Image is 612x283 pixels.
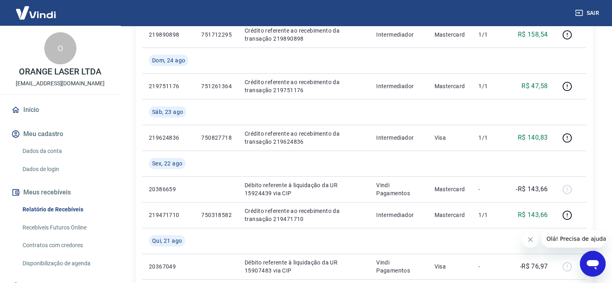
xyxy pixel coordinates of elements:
iframe: Fechar mensagem [522,231,538,248]
p: Crédito referente ao recebimento da transação 219471710 [245,207,363,223]
img: Vindi [10,0,62,25]
p: 20367049 [149,262,188,271]
p: 1/1 [478,134,502,142]
p: 219751176 [149,82,188,90]
p: 20386659 [149,185,188,193]
p: 1/1 [478,31,502,39]
p: 219890898 [149,31,188,39]
button: Sair [573,6,602,21]
p: 219624836 [149,134,188,142]
p: 1/1 [478,211,502,219]
a: Disponibilização de agenda [19,255,111,272]
span: Sáb, 23 ago [152,108,183,116]
a: Contratos com credores [19,237,111,254]
span: Olá! Precisa de ajuda? [5,6,68,12]
a: Dados de login [19,161,111,178]
p: Visa [434,262,466,271]
p: Vindi Pagamentos [376,181,421,197]
p: Mastercard [434,31,466,39]
p: Mastercard [434,185,466,193]
p: R$ 158,54 [518,30,548,39]
button: Meu cadastro [10,125,111,143]
p: Intermediador [376,211,421,219]
p: Intermediador [376,134,421,142]
p: 751712295 [201,31,232,39]
iframe: Botão para abrir a janela de mensagens [580,251,606,277]
span: Dom, 24 ago [152,56,185,64]
p: Débito referente à liquidação da UR 15907483 via CIP [245,258,363,275]
a: Início [10,101,111,119]
p: -R$ 76,97 [520,262,548,271]
p: Crédito referente ao recebimento da transação 219890898 [245,27,363,43]
p: Intermediador [376,31,421,39]
button: Meus recebíveis [10,184,111,201]
a: Relatório de Recebíveis [19,201,111,218]
p: Débito referente à liquidação da UR 15924439 via CIP [245,181,363,197]
p: 750827718 [201,134,232,142]
p: - [478,185,502,193]
a: Dados da conta [19,143,111,159]
p: R$ 143,66 [518,210,548,220]
p: Crédito referente ao recebimento da transação 219624836 [245,130,363,146]
p: [EMAIL_ADDRESS][DOMAIN_NAME] [16,79,105,88]
p: 751261364 [201,82,232,90]
span: Sex, 22 ago [152,159,182,167]
p: Visa [434,134,466,142]
p: -R$ 143,66 [516,184,548,194]
p: R$ 140,83 [518,133,548,143]
p: R$ 47,58 [521,81,548,91]
iframe: Mensagem da empresa [542,230,606,248]
p: 1/1 [478,82,502,90]
span: Qui, 21 ago [152,237,182,245]
p: ORANGE LASER LTDA [19,68,101,76]
p: Mastercard [434,82,466,90]
p: Vindi Pagamentos [376,258,421,275]
p: Mastercard [434,211,466,219]
p: Crédito referente ao recebimento da transação 219751176 [245,78,363,94]
p: 750318582 [201,211,232,219]
p: Intermediador [376,82,421,90]
div: O [44,32,76,64]
p: - [478,262,502,271]
a: Recebíveis Futuros Online [19,219,111,236]
p: 219471710 [149,211,188,219]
